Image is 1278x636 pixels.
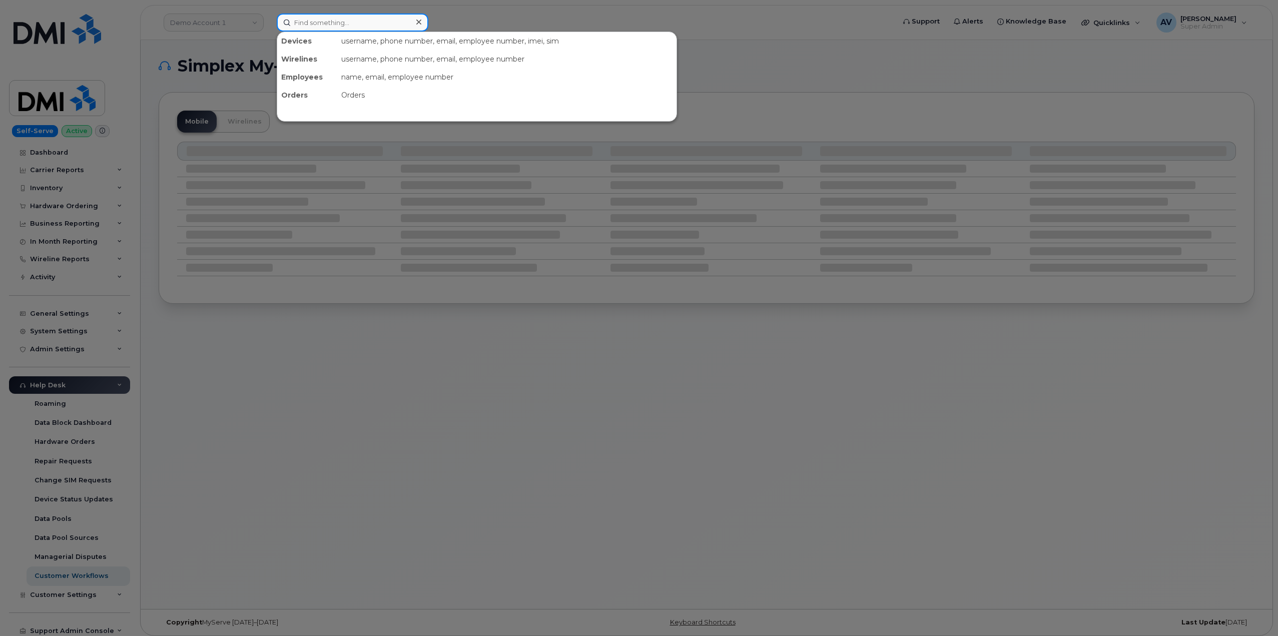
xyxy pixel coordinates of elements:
[277,68,337,86] div: Employees
[277,86,337,104] div: Orders
[337,50,677,68] div: username, phone number, email, employee number
[277,50,337,68] div: Wirelines
[277,32,337,50] div: Devices
[337,68,677,86] div: name, email, employee number
[337,86,677,104] div: Orders
[337,32,677,50] div: username, phone number, email, employee number, imei, sim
